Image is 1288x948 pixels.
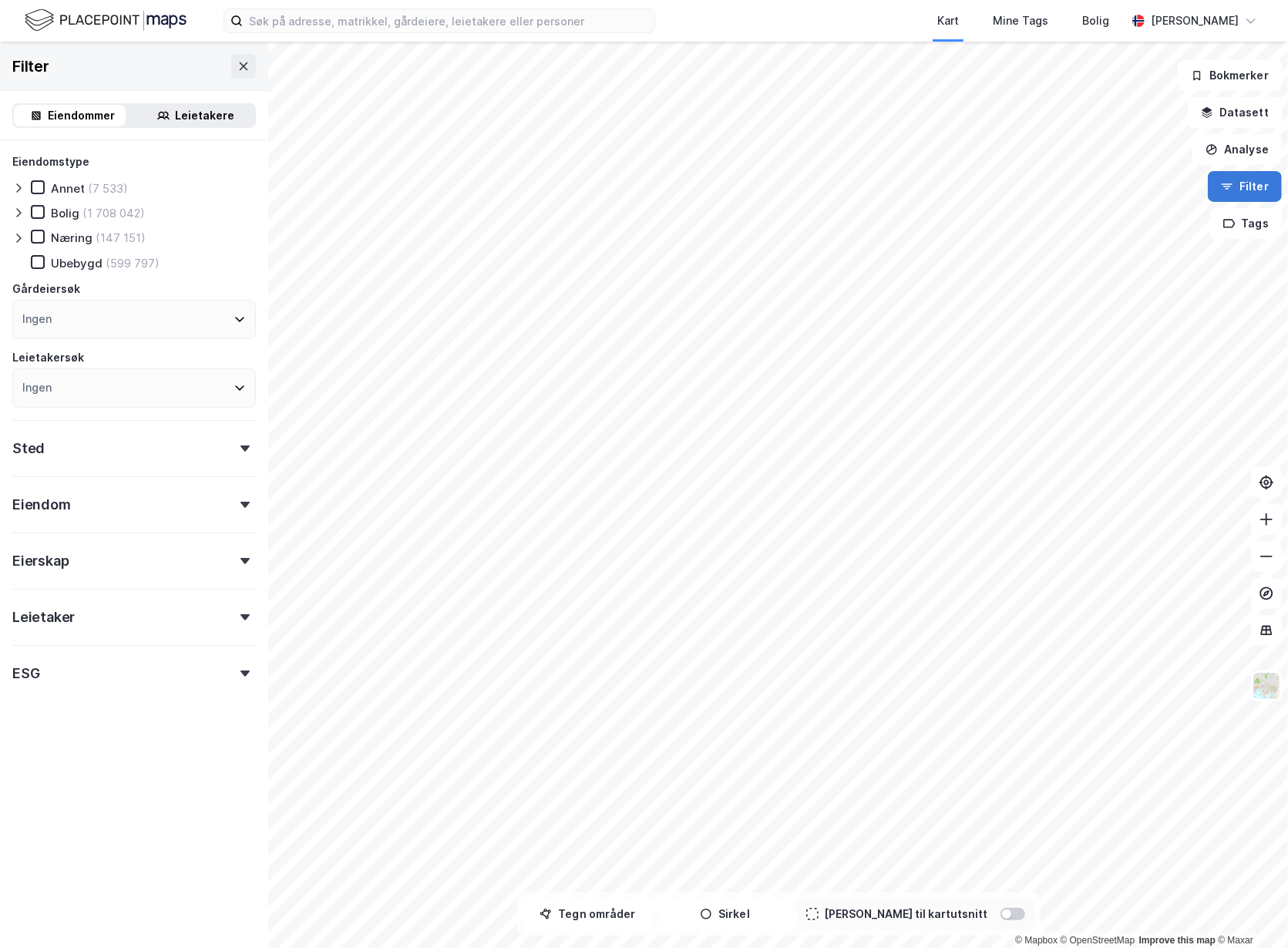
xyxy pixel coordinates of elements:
input: Søk på adresse, matrikkel, gårdeiere, leietakere eller personer [243,9,654,32]
img: logo.f888ab2527a4732fd821a326f86c7f29.svg [25,7,187,34]
button: Bokmerker [1178,60,1282,91]
button: Tegn områder [523,899,654,930]
div: [PERSON_NAME] [1151,12,1239,30]
img: Z [1252,671,1281,701]
div: Filter [12,54,49,79]
div: Sted [12,439,45,458]
button: Datasett [1188,97,1282,128]
div: Kart [937,12,959,30]
div: Annet [51,181,85,196]
a: OpenStreetMap [1061,935,1135,946]
div: Bolig [1082,12,1109,30]
div: Eiendommer [49,106,116,125]
button: Analyse [1192,134,1282,165]
div: Bolig [51,206,79,220]
div: Gårdeiersøk [12,280,80,298]
div: (599 797) [106,256,160,271]
a: Improve this map [1139,935,1216,946]
div: Ubebygd [51,256,103,271]
div: Leietakere [176,106,235,125]
div: (1 708 042) [82,206,145,220]
button: Sirkel [660,899,791,930]
div: Leietaker [12,608,75,627]
div: [PERSON_NAME] til kartutsnitt [825,905,988,923]
div: Eiendom [12,496,71,514]
button: Tags [1210,208,1282,239]
div: Ingen [22,310,52,328]
div: (7 533) [88,181,128,196]
div: Mine Tags [993,12,1048,30]
div: Ingen [22,378,52,397]
a: Mapbox [1015,935,1058,946]
div: (147 151) [96,230,146,245]
button: Filter [1208,171,1282,202]
div: Eiendomstype [12,153,89,171]
iframe: Chat Widget [1211,874,1288,948]
div: ESG [12,664,39,683]
div: Eierskap [12,552,69,570]
div: Næring [51,230,92,245]
div: Kontrollprogram for chat [1211,874,1288,948]
div: Leietakersøk [12,348,84,367]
